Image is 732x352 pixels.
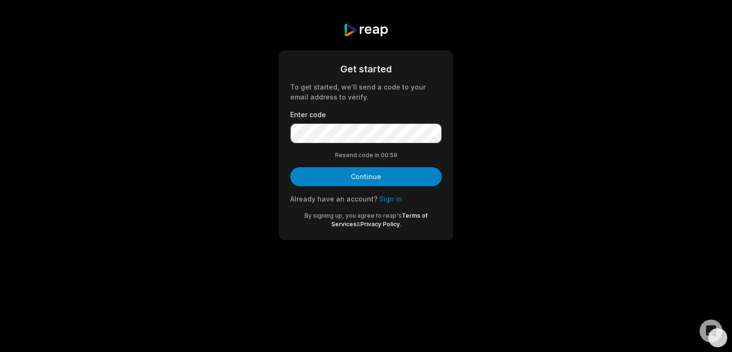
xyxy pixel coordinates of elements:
label: Enter code [290,110,442,120]
div: To get started, we'll send a code to your email address to verify. [290,82,442,102]
span: 59 [390,151,397,160]
span: By signing up, you agree to reap's [305,212,402,219]
a: Terms of Services [331,212,428,228]
span: . [400,221,401,228]
div: Open Intercom Messenger [700,320,722,342]
a: Sign in [379,195,402,203]
span: Already have an account? [290,195,377,203]
img: reap [343,23,388,37]
div: Resend code in 00: [290,151,442,160]
button: Continue [290,167,442,186]
div: Get started [290,62,442,76]
a: Privacy Policy [360,221,400,228]
span: & [356,221,360,228]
